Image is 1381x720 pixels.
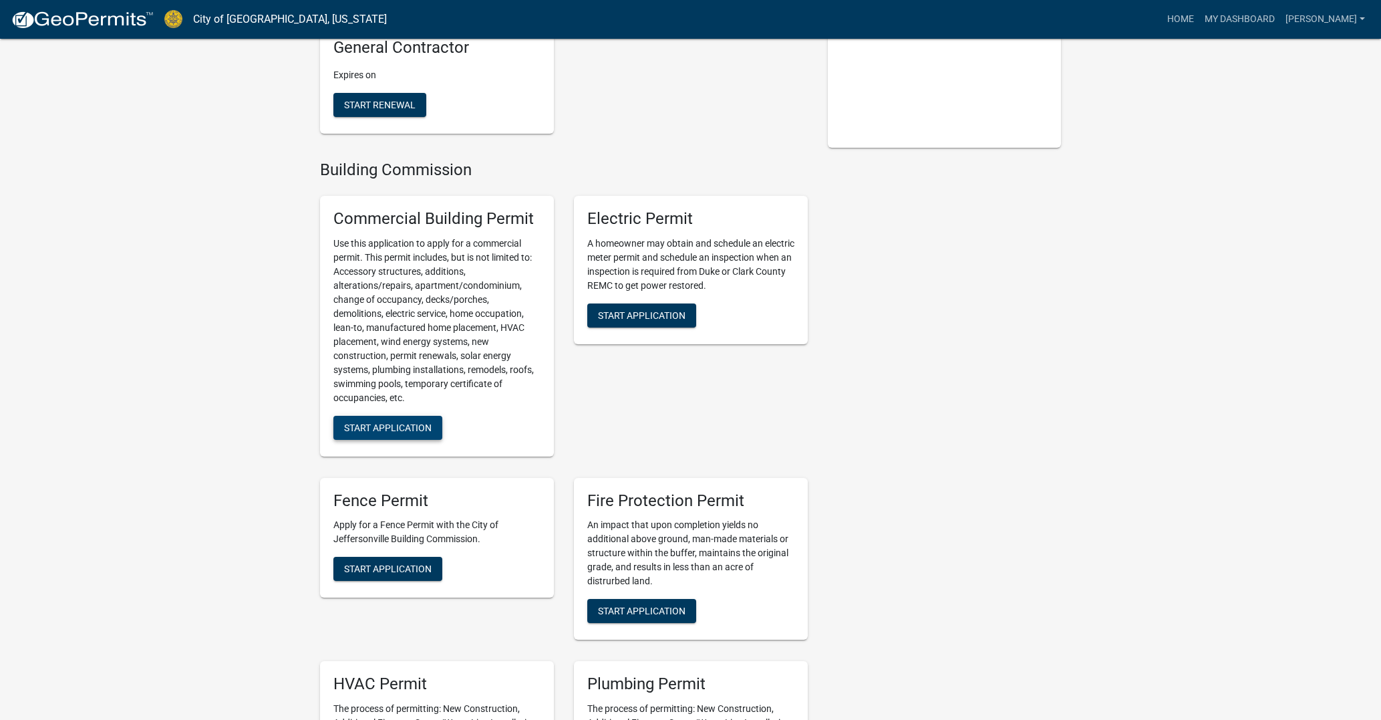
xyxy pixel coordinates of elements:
[333,557,442,581] button: Start Application
[587,675,794,694] h5: Plumbing Permit
[333,675,541,694] h5: HVAC Permit
[333,491,541,511] h5: Fence Permit
[333,93,426,117] button: Start Renewal
[598,606,685,616] span: Start Application
[1162,7,1199,32] a: Home
[598,310,685,320] span: Start Application
[344,564,432,574] span: Start Application
[587,237,794,293] p: A homeowner may obtain and schedule an electric meter permit and schedule an inspection when an i...
[333,416,442,440] button: Start Application
[587,518,794,588] p: An impact that upon completion yields no additional above ground, man-made materials or structure...
[1280,7,1370,32] a: [PERSON_NAME]
[193,8,387,31] a: City of [GEOGRAPHIC_DATA], [US_STATE]
[587,599,696,623] button: Start Application
[333,209,541,229] h5: Commercial Building Permit
[344,100,416,110] span: Start Renewal
[333,237,541,405] p: Use this application to apply for a commercial permit. This permit includes, but is not limited t...
[587,491,794,511] h5: Fire Protection Permit
[587,304,696,328] button: Start Application
[333,68,541,82] p: Expires on
[344,422,432,433] span: Start Application
[587,209,794,229] h5: Electric Permit
[320,160,808,180] h4: Building Commission
[164,10,182,28] img: City of Jeffersonville, Indiana
[1199,7,1280,32] a: My Dashboard
[333,518,541,546] p: Apply for a Fence Permit with the City of Jeffersonville Building Commission.
[333,38,541,57] h5: General Contractor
